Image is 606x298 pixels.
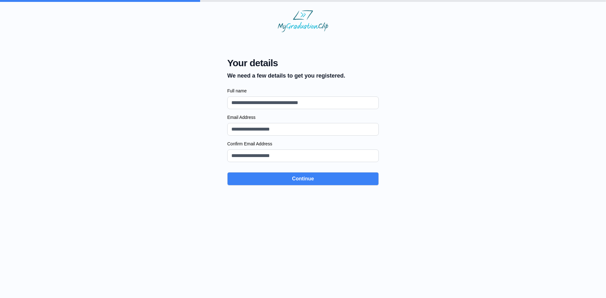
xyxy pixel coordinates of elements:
label: Confirm Email Address [227,141,379,147]
button: Continue [227,172,379,185]
p: We need a few details to get you registered. [227,71,345,80]
span: Your details [227,57,345,69]
label: Full name [227,88,379,94]
label: Email Address [227,114,379,120]
img: MyGraduationClip [278,10,328,32]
